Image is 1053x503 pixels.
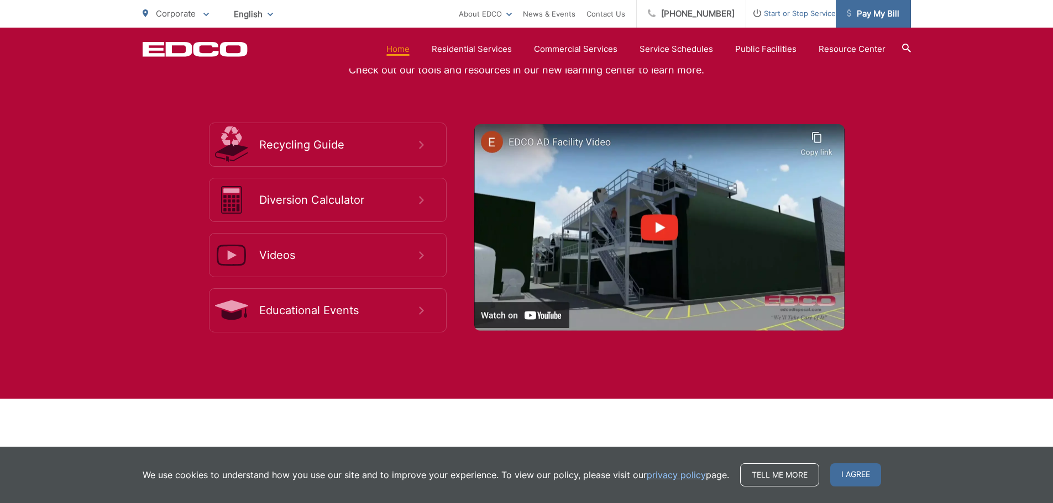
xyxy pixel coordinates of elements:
[647,468,706,481] a: privacy policy
[156,8,196,19] span: Corporate
[143,468,729,481] p: We use cookies to understand how you use our site and to improve your experience. To view our pol...
[259,248,419,262] span: Videos
[586,7,625,20] a: Contact Us
[209,123,447,167] a: Recycling Guide
[143,41,248,57] a: EDCD logo. Return to the homepage.
[259,193,419,207] span: Diversion Calculator
[143,62,911,78] p: Check out our tools and resources in our new learning center to learn more.
[847,7,899,20] span: Pay My Bill
[386,43,410,56] a: Home
[640,43,713,56] a: Service Schedules
[830,463,881,486] span: I agree
[432,43,512,56] a: Residential Services
[819,43,886,56] a: Resource Center
[209,233,447,277] a: Videos
[259,304,419,317] span: Educational Events
[259,138,419,151] span: Recycling Guide
[209,288,447,332] a: Educational Events
[209,178,447,222] a: Diversion Calculator
[740,463,819,486] a: Tell me more
[459,7,512,20] a: About EDCO
[735,43,797,56] a: Public Facilities
[226,4,281,24] span: English
[523,7,575,20] a: News & Events
[534,43,617,56] a: Commercial Services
